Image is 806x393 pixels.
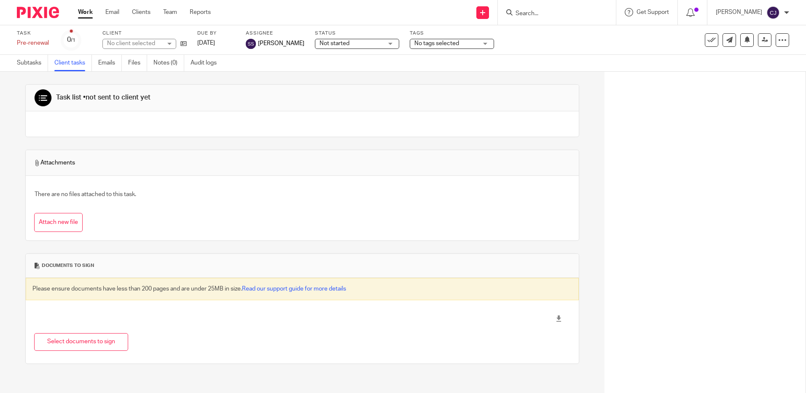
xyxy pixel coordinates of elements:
[242,286,346,292] a: Read our support guide for more details
[740,33,754,47] button: Snooze task
[320,40,349,46] span: Not started
[128,55,147,71] a: Files
[54,55,92,71] a: Client tasks
[34,333,128,351] button: Select documents to sign
[180,40,187,47] i: Open client page
[35,191,136,197] span: There are no files attached to this task.
[153,55,184,71] a: Notes (0)
[107,39,162,48] div: No client selected
[197,40,215,46] span: [DATE]
[723,33,736,47] a: Send new email to Aramco Overseas Company UK Limited
[17,55,48,71] a: Subtasks
[17,30,51,37] label: Task
[42,262,94,269] span: Documents to sign
[163,8,177,16] a: Team
[410,30,494,37] label: Tags
[246,30,304,37] label: Assignee
[637,9,669,15] span: Get Support
[716,8,762,16] p: [PERSON_NAME]
[190,8,211,16] a: Reports
[766,6,780,19] img: svg%3E
[105,8,119,16] a: Email
[258,39,304,48] span: [PERSON_NAME]
[132,8,150,16] a: Clients
[758,33,771,47] a: Reassign task
[34,213,83,232] button: Attach new file
[17,39,51,47] div: Pre-renewal
[515,10,591,18] input: Search
[17,7,59,18] img: Pixie
[414,40,459,46] span: No tags selected
[67,35,75,45] div: 0
[86,94,150,101] span: not sent to client yet
[102,30,187,37] label: Client
[26,278,579,300] div: Please ensure documents have less than 200 pages and are under 25MB in size.
[56,93,150,102] div: Task list •
[191,55,223,71] a: Audit logs
[78,8,93,16] a: Work
[197,30,235,37] label: Due by
[98,55,122,71] a: Emails
[71,38,75,43] small: /1
[34,159,75,167] span: Attachments
[246,39,256,49] img: Sorangi Shah
[315,30,399,37] label: Status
